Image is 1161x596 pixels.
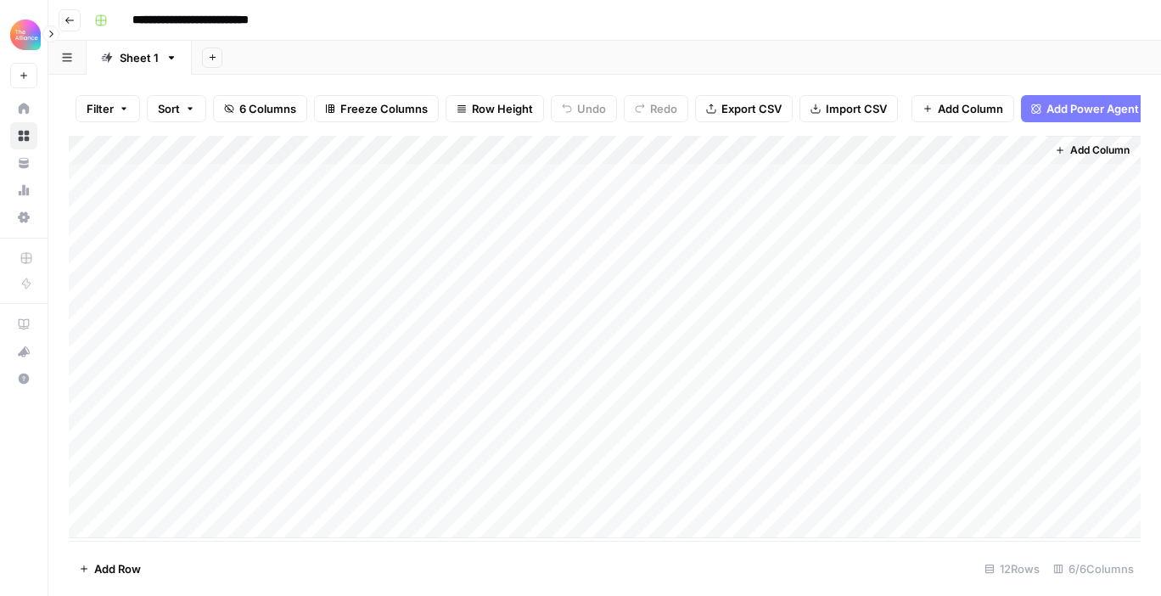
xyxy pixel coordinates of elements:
span: Import CSV [826,100,887,117]
button: Add Column [1048,139,1136,161]
a: Settings [10,204,37,231]
button: Freeze Columns [314,95,439,122]
button: What's new? [10,338,37,365]
button: Add Column [911,95,1014,122]
div: What's new? [11,339,36,364]
span: Undo [577,100,606,117]
a: Your Data [10,149,37,177]
span: Sort [158,100,180,117]
a: Sheet 1 [87,41,192,75]
span: Freeze Columns [340,100,428,117]
button: Import CSV [799,95,898,122]
a: Home [10,95,37,122]
button: Undo [551,95,617,122]
span: Add Column [938,100,1003,117]
span: Add Row [94,560,141,577]
button: Add Power Agent [1021,95,1149,122]
a: Browse [10,122,37,149]
span: Redo [650,100,677,117]
img: Alliance Logo [10,20,41,50]
span: Filter [87,100,114,117]
button: Row Height [446,95,544,122]
div: Sheet 1 [120,49,159,66]
button: Help + Support [10,365,37,392]
button: Sort [147,95,206,122]
span: Add Power Agent [1046,100,1139,117]
button: 6 Columns [213,95,307,122]
span: 6 Columns [239,100,296,117]
button: Export CSV [695,95,793,122]
div: 12 Rows [978,555,1046,582]
span: Row Height [472,100,533,117]
div: 6/6 Columns [1046,555,1141,582]
button: Filter [76,95,140,122]
button: Workspace: Alliance [10,14,37,56]
button: Add Row [69,555,151,582]
a: Usage [10,177,37,204]
button: Redo [624,95,688,122]
span: Export CSV [721,100,782,117]
span: Add Column [1070,143,1130,158]
a: AirOps Academy [10,311,37,338]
